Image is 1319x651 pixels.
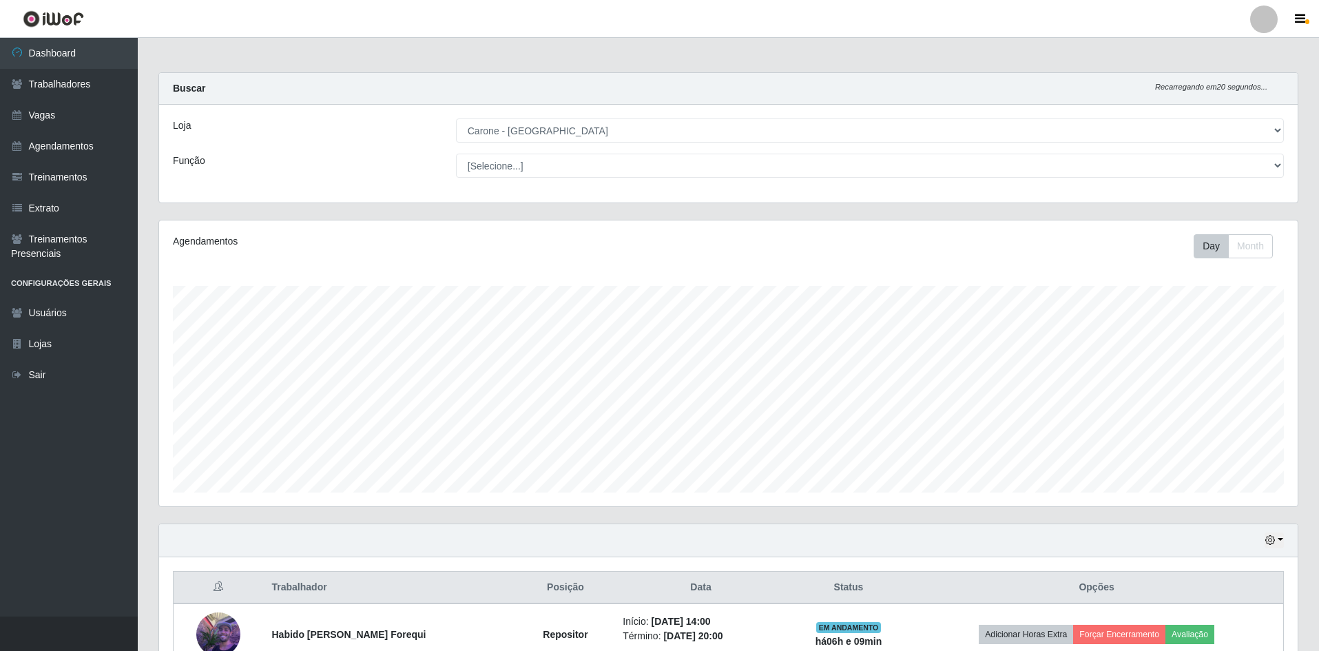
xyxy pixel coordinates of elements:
img: CoreUI Logo [23,10,84,28]
th: Status [787,572,910,604]
button: Day [1194,234,1229,258]
th: Trabalhador [264,572,517,604]
strong: Repositor [543,629,588,640]
div: Toolbar with button groups [1194,234,1284,258]
strong: há 06 h e 09 min [816,636,882,647]
li: Início: [623,614,779,629]
div: Agendamentos [173,234,624,249]
time: [DATE] 14:00 [652,616,711,627]
label: Função [173,154,205,168]
th: Data [614,572,787,604]
time: [DATE] 20:00 [663,630,723,641]
span: EM ANDAMENTO [816,622,882,633]
button: Month [1228,234,1273,258]
button: Adicionar Horas Extra [979,625,1073,644]
strong: Buscar [173,83,205,94]
button: Forçar Encerramento [1073,625,1165,644]
i: Recarregando em 20 segundos... [1155,83,1267,91]
th: Opções [910,572,1283,604]
strong: Habido [PERSON_NAME] Forequi [272,629,426,640]
th: Posição [517,572,615,604]
label: Loja [173,118,191,133]
div: First group [1194,234,1273,258]
li: Término: [623,629,779,643]
button: Avaliação [1165,625,1214,644]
